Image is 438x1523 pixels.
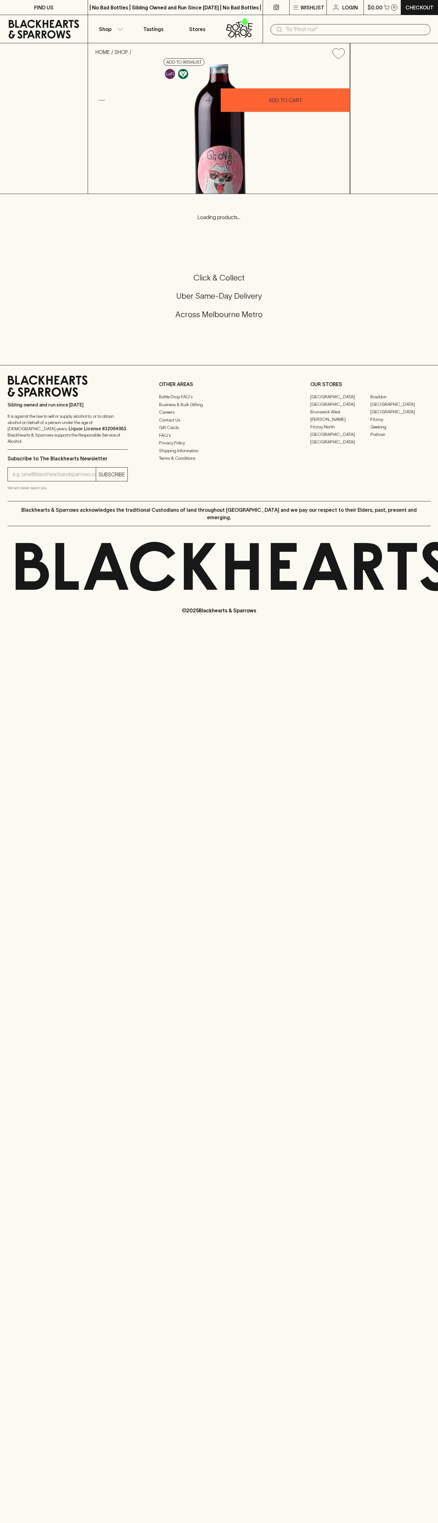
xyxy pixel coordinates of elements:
[159,447,279,454] a: Shipping Information
[159,432,279,439] a: FAQ's
[370,393,430,400] a: Braddon
[8,402,128,408] p: Sibling owned and run since [DATE]
[310,408,370,416] a: Brunswick West
[301,4,324,11] p: Wishlist
[393,6,395,9] p: 0
[13,469,96,479] input: e.g. jane@blackheartsandsparrows.com.au
[159,424,279,432] a: Gift Cards
[175,15,219,43] a: Stores
[163,67,177,81] a: Some may call it natural, others minimum intervention, either way, it’s hands off & maybe even a ...
[99,25,111,33] p: Shop
[310,438,370,446] a: [GEOGRAPHIC_DATA]
[159,455,279,462] a: Terms & Conditions
[8,455,128,462] p: Subscribe to The Blackhearts Newsletter
[131,15,175,43] a: Tastings
[69,426,126,431] strong: Liquor License #32064953
[310,431,370,438] a: [GEOGRAPHIC_DATA]
[221,88,350,112] button: ADD TO CART
[96,468,127,481] button: SUBSCRIBE
[8,309,430,320] h5: Across Melbourne Metro
[405,4,434,11] p: Checkout
[330,46,347,62] button: Add to wishlist
[159,416,279,424] a: Contact Us
[159,409,279,416] a: Careers
[165,69,175,79] img: Lo-Fi
[310,380,430,388] p: OUR STORES
[88,15,132,43] button: Shop
[370,423,430,431] a: Geelong
[310,400,370,408] a: [GEOGRAPHIC_DATA]
[286,24,425,34] input: Try "Pinot noir"
[370,416,430,423] a: Fitzroy
[6,213,432,221] p: Loading products...
[310,416,370,423] a: [PERSON_NAME]
[159,393,279,401] a: Bottle Drop FAQ's
[159,380,279,388] p: OTHER AREAS
[269,97,302,104] p: ADD TO CART
[8,248,430,353] div: Call to action block
[8,485,128,491] p: We will never spam you
[99,471,125,478] p: SUBSCRIBE
[95,49,110,55] a: HOME
[178,69,188,79] img: Vegan
[8,413,128,444] p: It is against the law to sell or supply alcohol to, or to obtain alcohol on behalf of a person un...
[90,64,350,194] img: 40010.png
[310,393,370,400] a: [GEOGRAPHIC_DATA]
[12,506,426,521] p: Blackhearts & Sparrows acknowledges the traditional Custodians of land throughout [GEOGRAPHIC_DAT...
[370,431,430,438] a: Prahran
[143,25,163,33] p: Tastings
[370,408,430,416] a: [GEOGRAPHIC_DATA]
[34,4,54,11] p: FIND US
[368,4,383,11] p: $0.00
[159,401,279,408] a: Business & Bulk Gifting
[115,49,128,55] a: SHOP
[189,25,205,33] p: Stores
[310,423,370,431] a: Fitzroy North
[342,4,358,11] p: Login
[8,273,430,283] h5: Click & Collect
[163,58,204,66] button: Add to wishlist
[8,291,430,301] h5: Uber Same-Day Delivery
[370,400,430,408] a: [GEOGRAPHIC_DATA]
[159,439,279,447] a: Privacy Policy
[177,67,190,81] a: Made without the use of any animal products.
